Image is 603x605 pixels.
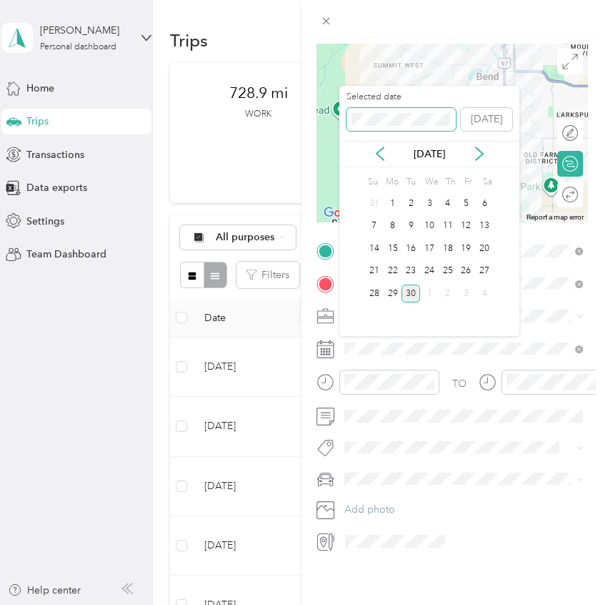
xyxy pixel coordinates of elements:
div: 24 [420,262,439,280]
div: 1 [384,195,402,212]
div: Su [365,172,379,192]
div: 6 [475,195,494,212]
img: Google [320,204,367,222]
div: 9 [402,217,420,235]
div: 1 [420,285,439,302]
div: 11 [439,217,457,235]
div: TO [452,376,467,391]
div: 17 [420,240,439,257]
div: 3 [457,285,476,302]
div: 23 [402,262,420,280]
div: Mo [384,172,399,192]
div: Fr [462,172,475,192]
div: 13 [475,217,494,235]
div: We [422,172,439,192]
div: 4 [475,285,494,302]
button: Add photo [339,500,588,520]
div: 21 [365,262,384,280]
div: 25 [439,262,457,280]
div: 18 [439,240,457,257]
a: Open this area in Google Maps (opens a new window) [320,204,367,222]
label: Selected date [347,91,457,104]
div: 30 [402,285,420,302]
div: 3 [420,195,439,212]
div: 20 [475,240,494,257]
div: Th [444,172,457,192]
p: [DATE] [399,147,459,162]
div: Sa [480,172,494,192]
div: 4 [439,195,457,212]
a: Report a map error [527,213,584,221]
div: 7 [365,217,384,235]
div: 2 [439,285,457,302]
div: 15 [384,240,402,257]
div: 16 [402,240,420,257]
div: 22 [384,262,402,280]
button: [DATE] [461,108,512,131]
div: 29 [384,285,402,302]
div: 12 [457,217,476,235]
iframe: Everlance-gr Chat Button Frame [523,525,603,605]
div: 19 [457,240,476,257]
div: 28 [365,285,384,302]
div: 8 [384,217,402,235]
div: 10 [420,217,439,235]
div: 26 [457,262,476,280]
div: 14 [365,240,384,257]
div: 2 [402,195,420,212]
div: 5 [457,195,476,212]
div: 31 [365,195,384,212]
div: Tu [404,172,417,192]
div: 27 [475,262,494,280]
